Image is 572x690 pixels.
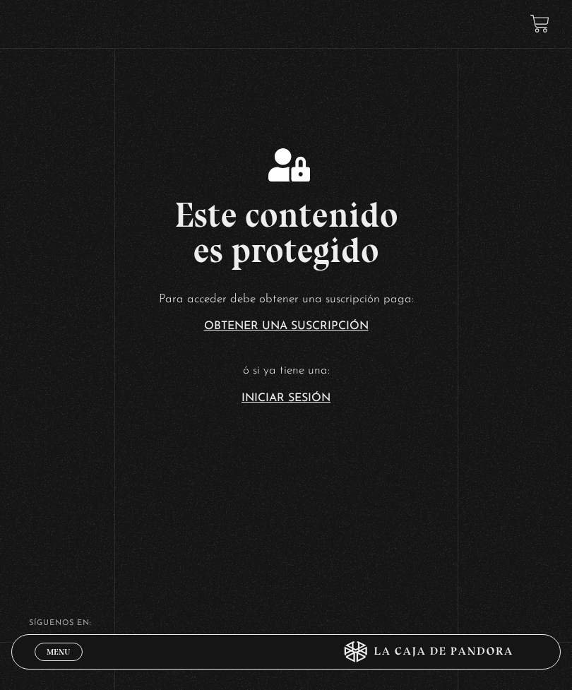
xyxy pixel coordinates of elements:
[530,14,549,33] a: View your shopping cart
[47,648,70,656] span: Menu
[242,393,330,404] a: Iniciar Sesión
[204,321,369,332] a: Obtener una suscripción
[42,660,75,670] span: Cerrar
[29,619,544,627] h4: SÍguenos en:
